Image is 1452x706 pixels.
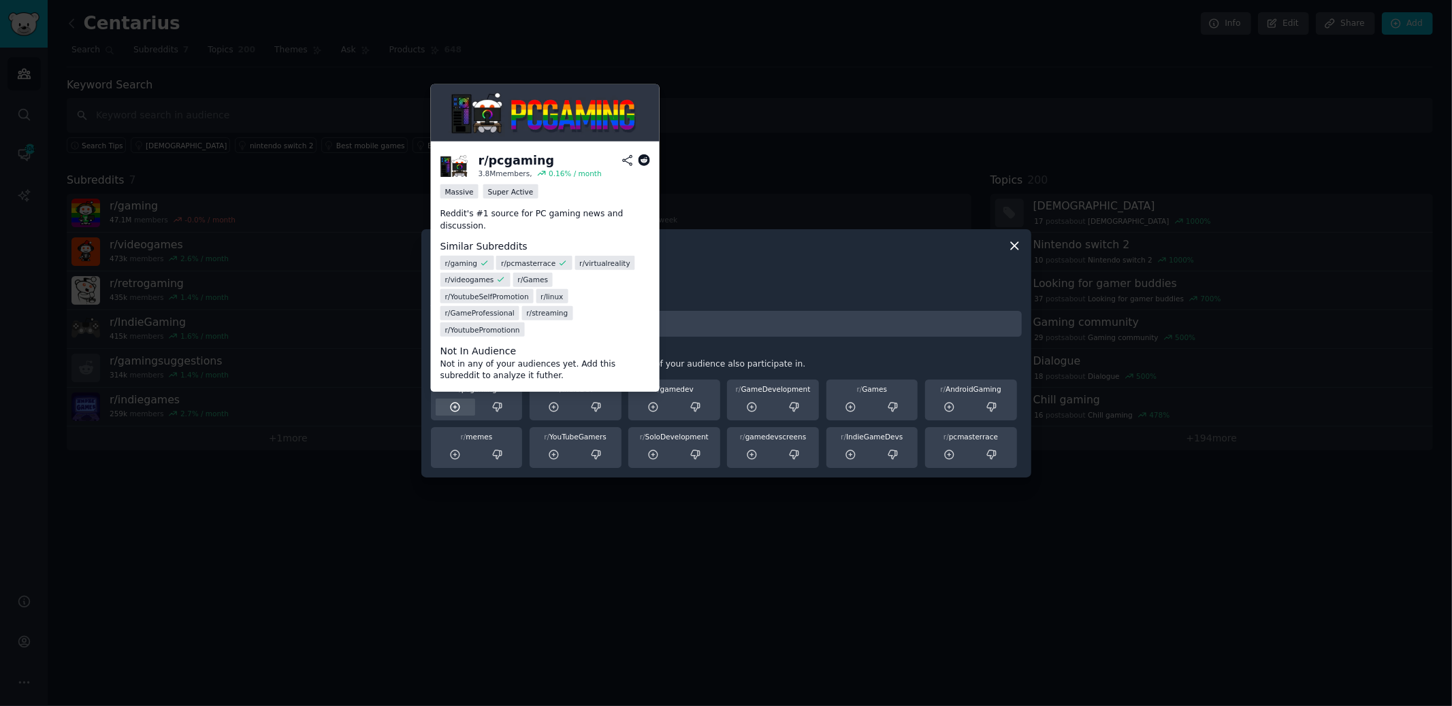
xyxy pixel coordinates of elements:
span: r/ virtualreality [579,258,630,267]
dt: Similar Subreddits [440,239,650,253]
div: gamedev [633,384,715,394]
span: r/ linux [541,291,563,301]
span: r/ [940,385,946,393]
div: 0.16 % / month [549,169,602,178]
span: r/ pcmasterrace [501,258,555,267]
span: r/ streaming [526,308,568,318]
div: gamedevscreens [732,432,814,441]
div: Recommended based on communities that members of your audience also participate in. [431,358,1022,371]
div: Super Active [483,184,538,199]
span: r/ [456,385,462,393]
span: r/ [655,385,660,393]
span: r/ GameProfessional [445,308,515,318]
img: pcgaming [440,151,469,180]
img: PC Gaming [431,84,660,141]
dt: Not In Audience [440,343,650,358]
span: r/ [640,433,645,441]
div: YouTubeGamers [534,432,617,441]
input: Enter subreddit name and press enter [431,311,1022,337]
div: IndieGameDevs [831,432,914,441]
p: Reddit's #1 source for PC gaming news and discussion. [440,208,650,232]
span: r/ [736,385,741,393]
div: GameDevelopment [732,384,814,394]
span: r/ [544,433,549,441]
div: memes [436,432,518,441]
span: r/ [461,433,466,441]
span: r/ [841,433,846,441]
h3: Add subreddit by name [431,299,1022,308]
span: r/ Games [517,275,548,284]
span: r/ [557,385,562,393]
dd: Not in any of your audiences yet. Add this subreddit to analyze it futher. [440,358,650,382]
span: r/ gaming [445,258,477,267]
span: r/ [857,385,862,393]
h3: Similar Communities [431,346,1022,356]
div: r/ pcgaming [479,152,555,169]
div: SoloDevelopment [633,432,715,441]
div: Games [831,384,914,394]
span: r/ YoutubeSelfPromotion [445,291,529,301]
div: 3.8M members, [479,169,532,178]
span: r/ [740,433,745,441]
span: r/ videogames [445,275,494,284]
span: r/ YoutubePromotionn [445,324,520,334]
div: pcmasterrace [930,432,1012,441]
span: r/ [943,433,949,441]
div: Massive [440,184,479,199]
div: AndroidGaming [930,384,1012,394]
